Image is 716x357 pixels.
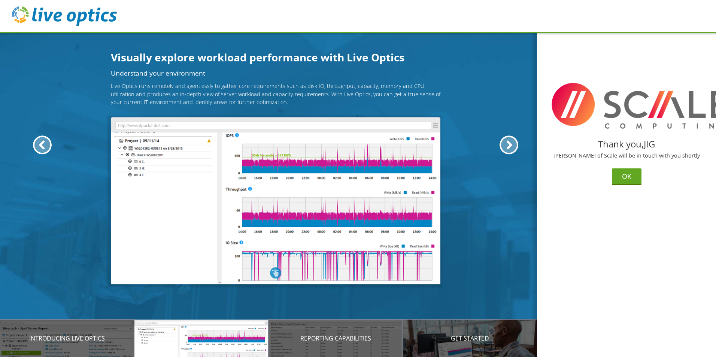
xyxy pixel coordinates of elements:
[543,153,710,158] p: [PERSON_NAME] of Scale will be in touch with you shortly
[111,49,440,65] h1: Visually explore workload performance with Live Optics
[543,140,710,149] h2: Thank you,
[111,70,440,77] h2: Understand your environment
[268,334,403,343] p: Reporting Capabilities
[644,138,655,150] span: JIG
[403,334,537,343] p: Get Started
[612,168,641,185] button: OK
[111,117,440,284] img: Understand your environment
[111,82,440,107] p: Live Optics runs remotely and agentlessly to gather core requirements such as disk IO, throughput...
[12,6,117,26] img: live_optics_svg.svg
